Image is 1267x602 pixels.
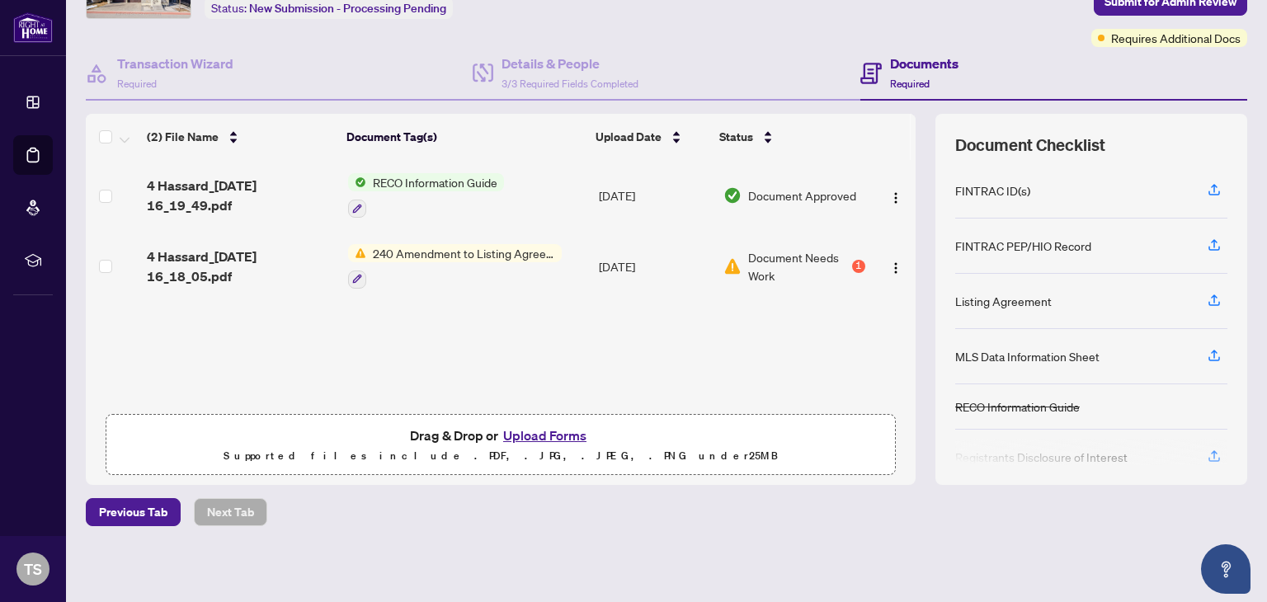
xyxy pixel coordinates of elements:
span: (2) File Name [147,128,219,146]
h4: Documents [890,54,958,73]
span: Upload Date [596,128,662,146]
button: Previous Tab [86,498,181,526]
div: 1 [852,260,865,273]
span: Document Approved [748,186,856,205]
th: Status [713,114,867,160]
span: 4 Hassard_[DATE] 16_19_49.pdf [147,176,334,215]
h4: Transaction Wizard [117,54,233,73]
span: Drag & Drop or [410,425,591,446]
span: 240 Amendment to Listing Agreement - Authority to Offer for Sale Price Change/Extension/Amendment(s) [366,244,562,262]
button: Upload Forms [498,425,591,446]
button: Next Tab [194,498,267,526]
p: Supported files include .PDF, .JPG, .JPEG, .PNG under 25 MB [116,446,885,466]
span: Drag & Drop orUpload FormsSupported files include .PDF, .JPG, .JPEG, .PNG under25MB [106,415,895,476]
img: Document Status [723,257,742,275]
span: Required [117,78,157,90]
img: logo [13,12,53,43]
img: Status Icon [348,173,366,191]
div: MLS Data Information Sheet [955,347,1100,365]
span: 4 Hassard_[DATE] 16_18_05.pdf [147,247,334,286]
td: [DATE] [592,160,717,231]
span: TS [24,557,42,581]
span: Previous Tab [99,499,167,525]
span: RECO Information Guide [366,173,504,191]
span: New Submission - Processing Pending [249,1,446,16]
button: Open asap [1201,544,1251,594]
button: Status Icon240 Amendment to Listing Agreement - Authority to Offer for Sale Price Change/Extensio... [348,244,562,289]
img: Logo [889,261,902,275]
th: (2) File Name [140,114,340,160]
div: FINTRAC ID(s) [955,181,1030,200]
th: Document Tag(s) [340,114,590,160]
img: Logo [889,191,902,205]
th: Upload Date [589,114,712,160]
button: Logo [883,182,909,209]
span: Document Needs Work [748,248,849,285]
div: Listing Agreement [955,292,1052,310]
span: Requires Additional Docs [1111,29,1241,47]
span: Document Checklist [955,134,1105,157]
span: Status [719,128,753,146]
span: Required [890,78,930,90]
td: [DATE] [592,231,717,302]
button: Status IconRECO Information Guide [348,173,504,218]
button: Logo [883,253,909,280]
span: 3/3 Required Fields Completed [502,78,638,90]
h4: Details & People [502,54,638,73]
div: FINTRAC PEP/HIO Record [955,237,1091,255]
img: Document Status [723,186,742,205]
div: RECO Information Guide [955,397,1080,416]
img: Status Icon [348,244,366,262]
